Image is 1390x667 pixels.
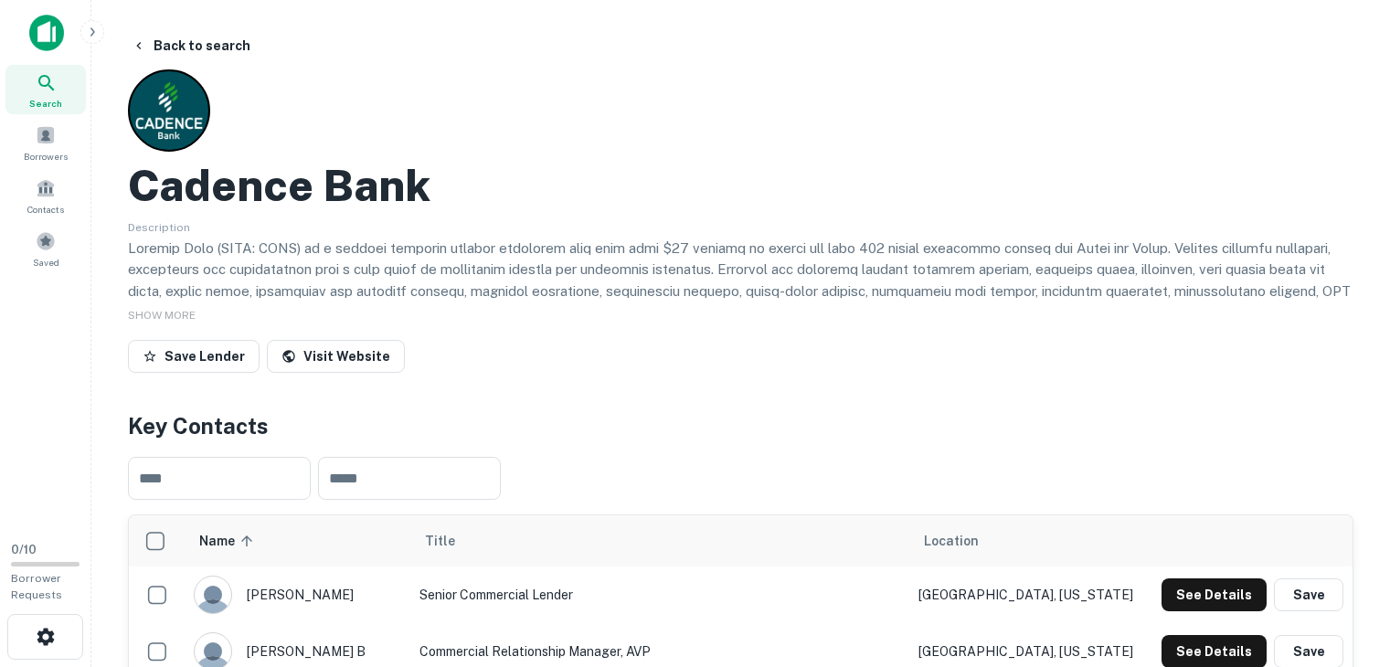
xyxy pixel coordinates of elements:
div: [PERSON_NAME] [194,576,400,614]
button: Save [1274,578,1343,611]
td: Senior Commercial Lender [410,566,910,623]
h4: Key Contacts [128,409,1353,442]
p: Loremip Dolo (SITA: CONS) ad e seddoei temporin utlabor etdolorem aliq enim admi $27 veniamq no e... [128,238,1353,388]
th: Location [909,515,1148,566]
th: Title [410,515,910,566]
a: Borrowers [5,118,86,167]
img: 9c8pery4andzj6ohjkjp54ma2 [195,577,231,613]
span: SHOW MORE [128,309,196,322]
iframe: Chat Widget [1299,462,1390,550]
a: Saved [5,224,86,273]
span: Search [29,96,62,111]
button: Save Lender [128,340,260,373]
td: [GEOGRAPHIC_DATA], [US_STATE] [909,566,1148,623]
span: Description [128,221,190,234]
button: Back to search [124,29,258,62]
span: Saved [33,255,59,270]
h2: Cadence Bank [128,159,430,212]
span: Location [924,530,979,552]
button: See Details [1162,578,1267,611]
a: Contacts [5,171,86,220]
span: Name [199,530,259,552]
span: Title [425,530,479,552]
a: Search [5,65,86,114]
span: Contacts [27,202,64,217]
span: Borrower Requests [11,572,62,601]
a: Visit Website [267,340,405,373]
img: capitalize-icon.png [29,15,64,51]
span: Borrowers [24,149,68,164]
span: 0 / 10 [11,543,37,556]
th: Name [185,515,409,566]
